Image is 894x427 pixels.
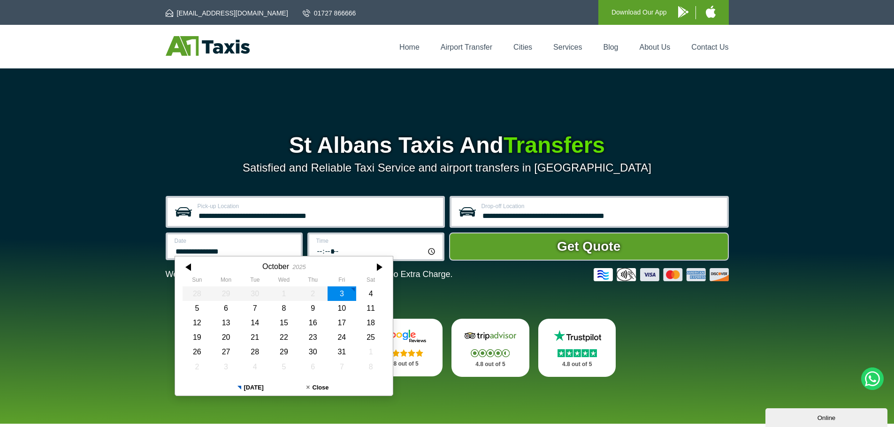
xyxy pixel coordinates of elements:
[298,330,327,345] div: 23 October 2025
[356,286,385,301] div: 04 October 2025
[269,301,298,315] div: 08 October 2025
[211,301,240,315] div: 06 October 2025
[678,6,688,18] img: A1 Taxis Android App
[175,238,295,244] label: Date
[706,6,716,18] img: A1 Taxis iPhone App
[611,7,667,18] p: Download Our App
[298,301,327,315] div: 09 October 2025
[211,286,240,301] div: 29 September 2025
[356,301,385,315] div: 11 October 2025
[269,277,298,286] th: Wednesday
[269,330,298,345] div: 22 October 2025
[183,315,212,330] div: 12 October 2025
[166,8,288,18] a: [EMAIL_ADDRESS][DOMAIN_NAME]
[538,319,616,377] a: Trustpilot Stars 4.8 out of 5
[198,203,437,209] label: Pick-up Location
[594,268,729,281] img: Credit And Debit Cards
[481,203,721,209] label: Drop-off Location
[691,43,728,51] a: Contact Us
[166,36,250,56] img: A1 Taxis St Albans LTD
[284,380,351,396] button: Close
[356,315,385,330] div: 18 October 2025
[183,360,212,374] div: 02 November 2025
[327,286,356,301] div: 03 October 2025
[298,345,327,359] div: 30 October 2025
[269,345,298,359] div: 29 October 2025
[211,277,240,286] th: Monday
[166,134,729,157] h1: St Albans Taxis And
[183,286,212,301] div: 28 September 2025
[549,359,606,370] p: 4.8 out of 5
[298,286,327,301] div: 02 October 2025
[269,315,298,330] div: 15 October 2025
[217,380,284,396] button: [DATE]
[211,330,240,345] div: 20 October 2025
[462,329,519,343] img: Tripadvisor
[558,349,597,357] img: Stars
[183,330,212,345] div: 19 October 2025
[356,345,385,359] div: 01 November 2025
[316,238,437,244] label: Time
[504,133,605,157] span: Transfers
[183,301,212,315] div: 05 October 2025
[375,358,432,370] p: 4.8 out of 5
[327,360,356,374] div: 07 November 2025
[327,277,356,286] th: Friday
[298,277,327,286] th: Thursday
[240,315,269,330] div: 14 October 2025
[211,345,240,359] div: 27 October 2025
[298,315,327,330] div: 16 October 2025
[451,319,529,377] a: Tripadvisor Stars 4.8 out of 5
[240,301,269,315] div: 07 October 2025
[365,319,443,376] a: Google Stars 4.8 out of 5
[183,277,212,286] th: Sunday
[441,43,492,51] a: Airport Transfer
[327,315,356,330] div: 17 October 2025
[166,161,729,174] p: Satisfied and Reliable Taxi Service and airport transfers in [GEOGRAPHIC_DATA]
[640,43,671,51] a: About Us
[269,286,298,301] div: 01 October 2025
[269,360,298,374] div: 05 November 2025
[183,345,212,359] div: 26 October 2025
[240,286,269,301] div: 30 September 2025
[211,360,240,374] div: 03 November 2025
[513,43,532,51] a: Cities
[375,329,432,343] img: Google
[765,406,889,427] iframe: chat widget
[211,315,240,330] div: 13 October 2025
[603,43,618,51] a: Blog
[356,330,385,345] div: 25 October 2025
[292,263,306,270] div: 2025
[298,360,327,374] div: 06 November 2025
[240,345,269,359] div: 28 October 2025
[262,262,289,271] div: October
[240,360,269,374] div: 04 November 2025
[553,43,582,51] a: Services
[240,277,269,286] th: Tuesday
[166,270,453,279] p: We Now Accept Card & Contactless Payment In
[471,349,510,357] img: Stars
[327,345,356,359] div: 31 October 2025
[449,232,729,261] button: Get Quote
[327,301,356,315] div: 10 October 2025
[356,277,385,286] th: Saturday
[327,330,356,345] div: 24 October 2025
[240,330,269,345] div: 21 October 2025
[399,43,420,51] a: Home
[549,329,605,343] img: Trustpilot
[384,349,423,357] img: Stars
[303,8,356,18] a: 01727 866666
[462,359,519,370] p: 4.8 out of 5
[345,270,452,279] span: The Car at No Extra Charge.
[356,360,385,374] div: 08 November 2025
